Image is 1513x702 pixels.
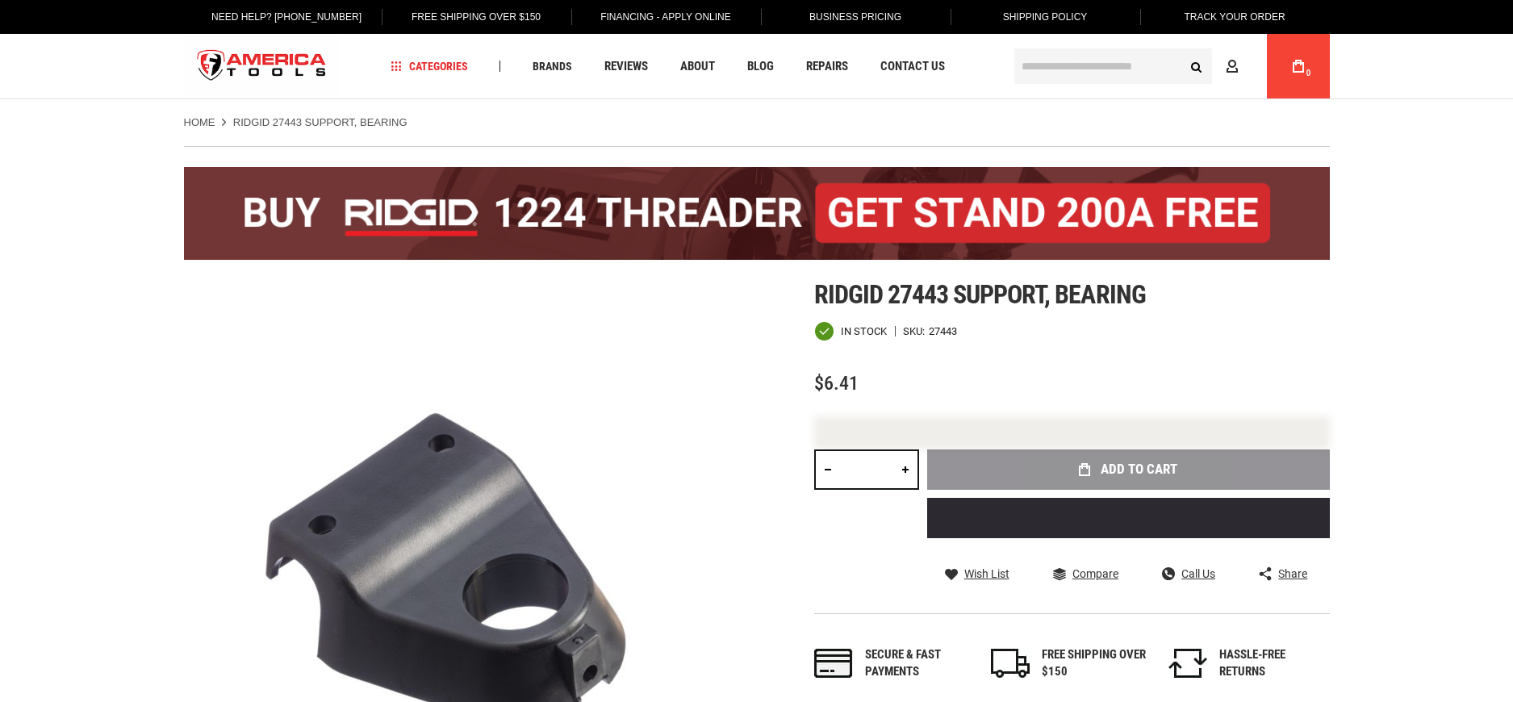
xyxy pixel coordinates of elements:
[880,61,945,73] span: Contact Us
[945,566,1009,581] a: Wish List
[533,61,572,72] span: Brands
[814,321,887,341] div: Availability
[1053,566,1118,581] a: Compare
[814,279,1146,310] span: Ridgid 27443 support, bearing
[1283,34,1314,98] a: 0
[680,61,715,73] span: About
[184,167,1330,260] img: BOGO: Buy the RIDGID® 1224 Threader (26092), get the 92467 200A Stand FREE!
[1003,11,1088,23] span: Shipping Policy
[597,56,655,77] a: Reviews
[525,56,579,77] a: Brands
[873,56,952,77] a: Contact Us
[740,56,781,77] a: Blog
[841,326,887,336] span: In stock
[1278,568,1307,579] span: Share
[964,568,1009,579] span: Wish List
[903,326,929,336] strong: SKU
[391,61,468,72] span: Categories
[604,61,648,73] span: Reviews
[1162,566,1215,581] a: Call Us
[184,115,215,130] a: Home
[814,372,859,395] span: $6.41
[673,56,722,77] a: About
[991,649,1030,678] img: shipping
[233,116,408,128] strong: RIDGID 27443 SUPPORT, BEARING
[1168,649,1207,678] img: returns
[1219,646,1324,681] div: HASSLE-FREE RETURNS
[184,36,341,97] a: store logo
[799,56,855,77] a: Repairs
[1181,51,1212,81] button: Search
[929,326,957,336] div: 27443
[806,61,848,73] span: Repairs
[865,646,970,681] div: Secure & fast payments
[1181,568,1215,579] span: Call Us
[814,649,853,678] img: payments
[1042,646,1147,681] div: FREE SHIPPING OVER $150
[383,56,475,77] a: Categories
[747,61,774,73] span: Blog
[184,36,341,97] img: America Tools
[1072,568,1118,579] span: Compare
[1306,69,1311,77] span: 0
